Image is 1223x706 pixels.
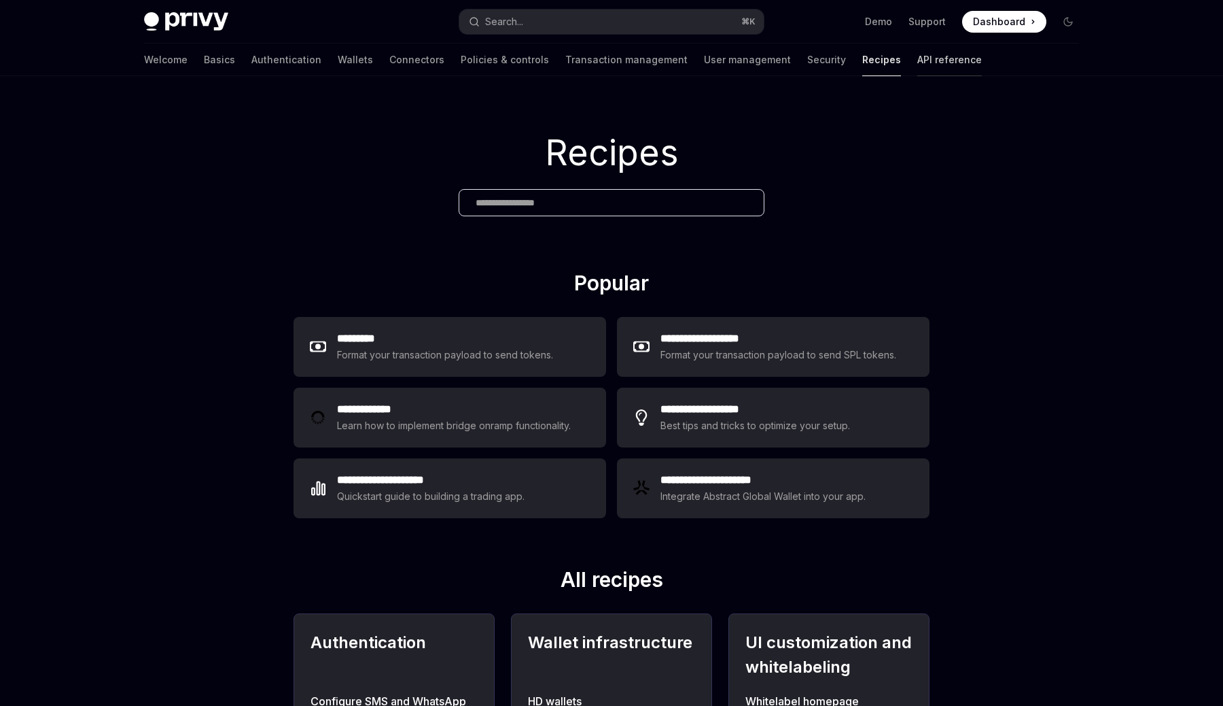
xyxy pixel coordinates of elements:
a: API reference [917,44,982,76]
a: Authentication [251,44,321,76]
a: Wallets [338,44,373,76]
a: **** ****Format your transaction payload to send tokens. [294,317,606,377]
a: Recipes [862,44,901,76]
a: Policies & controls [461,44,549,76]
a: Support [908,15,946,29]
div: Integrate Abstract Global Wallet into your app. [660,488,867,505]
a: Connectors [389,44,444,76]
a: Dashboard [962,11,1046,33]
img: dark logo [144,12,228,31]
h2: Wallet infrastructure [528,631,695,679]
h2: Popular [294,271,929,301]
button: Search...⌘K [459,10,764,34]
span: ⌘ K [741,16,756,27]
div: Format your transaction payload to send SPL tokens. [660,347,898,363]
a: Demo [865,15,892,29]
a: **** **** ***Learn how to implement bridge onramp functionality. [294,388,606,448]
a: Transaction management [565,44,688,76]
div: Quickstart guide to building a trading app. [337,488,525,505]
div: Best tips and tricks to optimize your setup. [660,418,852,434]
span: Dashboard [973,15,1025,29]
a: Basics [204,44,235,76]
h2: Authentication [311,631,478,679]
a: Welcome [144,44,188,76]
a: User management [704,44,791,76]
div: Search... [485,14,523,30]
button: Toggle dark mode [1057,11,1079,33]
div: Learn how to implement bridge onramp functionality. [337,418,575,434]
h2: UI customization and whitelabeling [745,631,912,679]
h2: All recipes [294,567,929,597]
div: Format your transaction payload to send tokens. [337,347,554,363]
a: Security [807,44,846,76]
